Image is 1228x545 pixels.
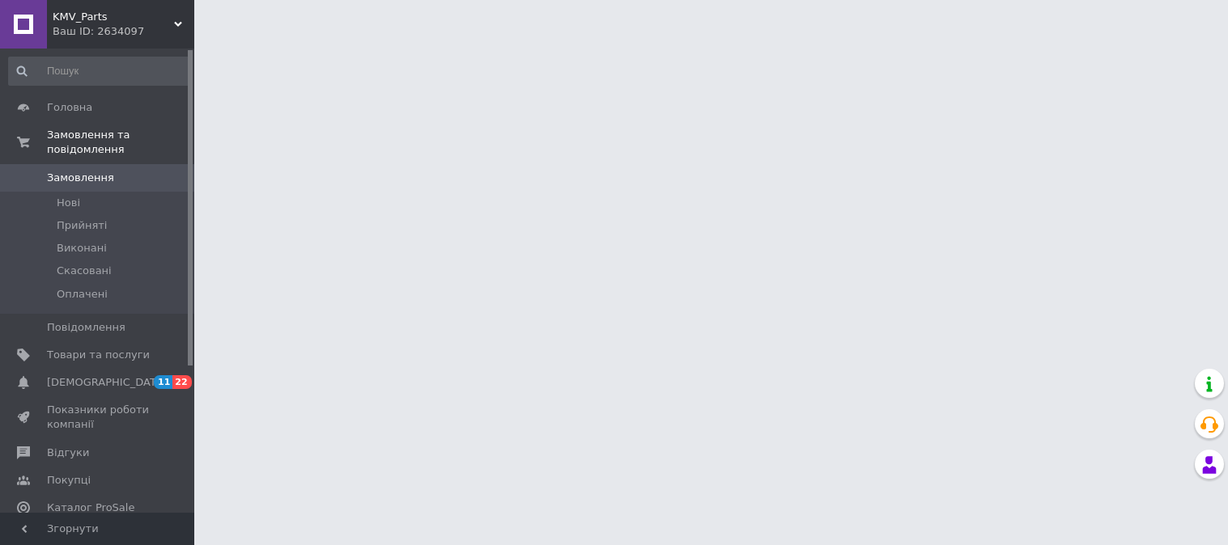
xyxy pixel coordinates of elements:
[47,473,91,488] span: Покупці
[47,403,150,432] span: Показники роботи компанії
[47,501,134,515] span: Каталог ProSale
[154,375,172,389] span: 11
[57,196,80,210] span: Нові
[53,10,174,24] span: KMV_Parts
[57,241,107,256] span: Виконані
[47,375,167,390] span: [DEMOGRAPHIC_DATA]
[57,218,107,233] span: Прийняті
[47,128,194,157] span: Замовлення та повідомлення
[47,320,125,335] span: Повідомлення
[53,24,194,39] div: Ваш ID: 2634097
[47,446,89,460] span: Відгуки
[172,375,191,389] span: 22
[57,264,112,278] span: Скасовані
[57,287,108,302] span: Оплачені
[47,100,92,115] span: Головна
[47,171,114,185] span: Замовлення
[8,57,191,86] input: Пошук
[47,348,150,362] span: Товари та послуги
